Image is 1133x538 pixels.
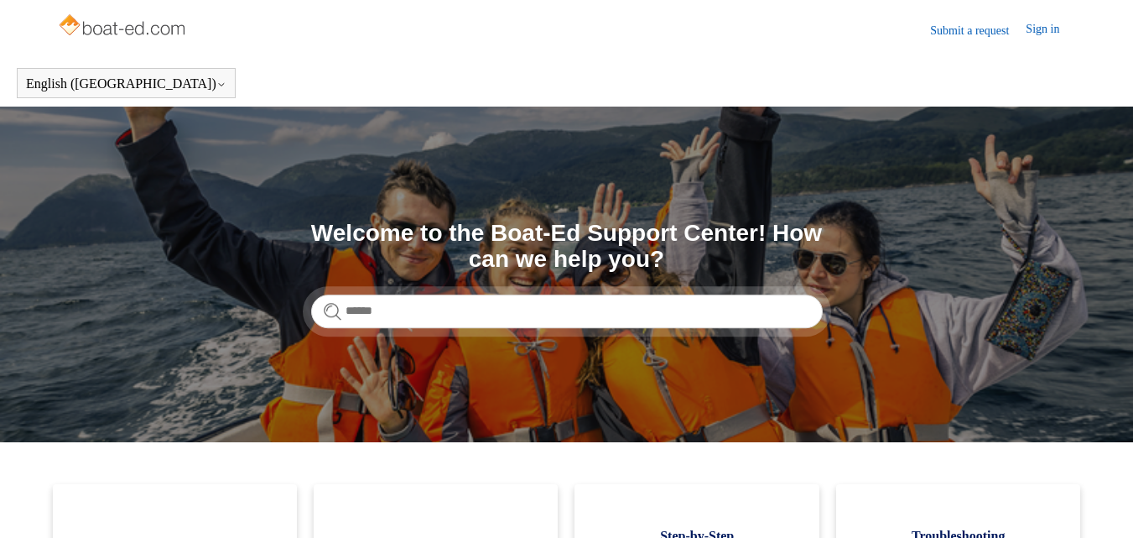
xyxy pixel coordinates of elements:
[1026,20,1076,40] a: Sign in
[57,10,190,44] img: Boat-Ed Help Center home page
[1077,482,1120,525] div: Live chat
[311,221,823,273] h1: Welcome to the Boat-Ed Support Center! How can we help you?
[930,22,1026,39] a: Submit a request
[26,76,226,91] button: English ([GEOGRAPHIC_DATA])
[311,295,823,328] input: Search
